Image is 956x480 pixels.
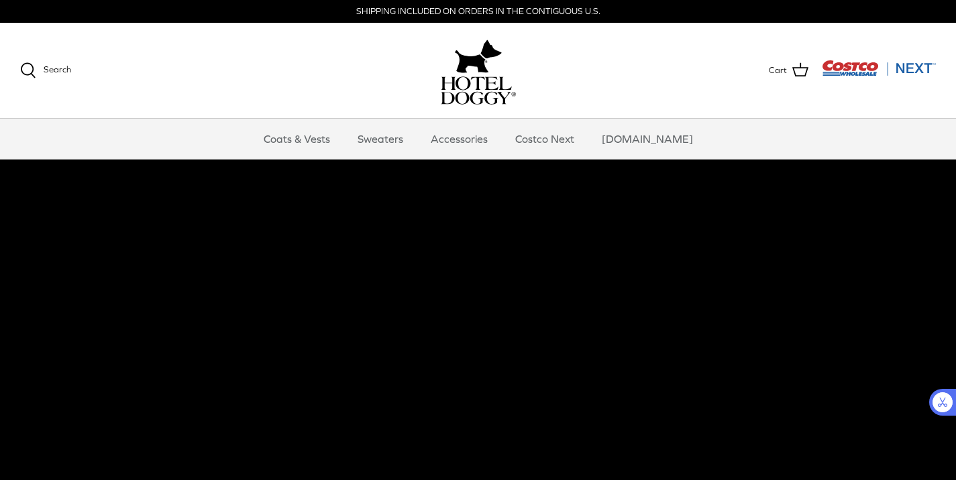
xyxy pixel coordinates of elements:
a: Coats & Vests [252,119,342,159]
a: Search [20,62,71,78]
span: Cart [769,64,787,78]
img: hoteldoggy.com [455,36,502,76]
span: Search [44,64,71,74]
a: Sweaters [346,119,415,159]
img: hoteldoggycom [441,76,516,105]
a: Accessories [419,119,500,159]
a: Costco Next [503,119,586,159]
img: Costco Next [822,60,936,76]
a: Cart [769,62,808,79]
a: hoteldoggy.com hoteldoggycom [441,36,516,105]
a: Visit Costco Next [822,68,936,78]
a: [DOMAIN_NAME] [590,119,705,159]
